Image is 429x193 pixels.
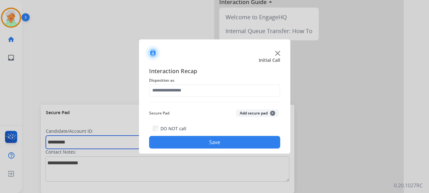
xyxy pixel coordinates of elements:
span: + [270,111,275,116]
img: contactIcon [145,45,160,61]
button: Add secure pad+ [236,109,279,117]
span: Initial Call [259,57,280,63]
span: Disposition as [149,77,280,84]
label: DO NOT call [160,126,186,132]
span: Interaction Recap [149,67,280,77]
p: 0.20.1027RC [394,182,423,189]
span: Secure Pad [149,109,169,117]
button: Save [149,136,280,149]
